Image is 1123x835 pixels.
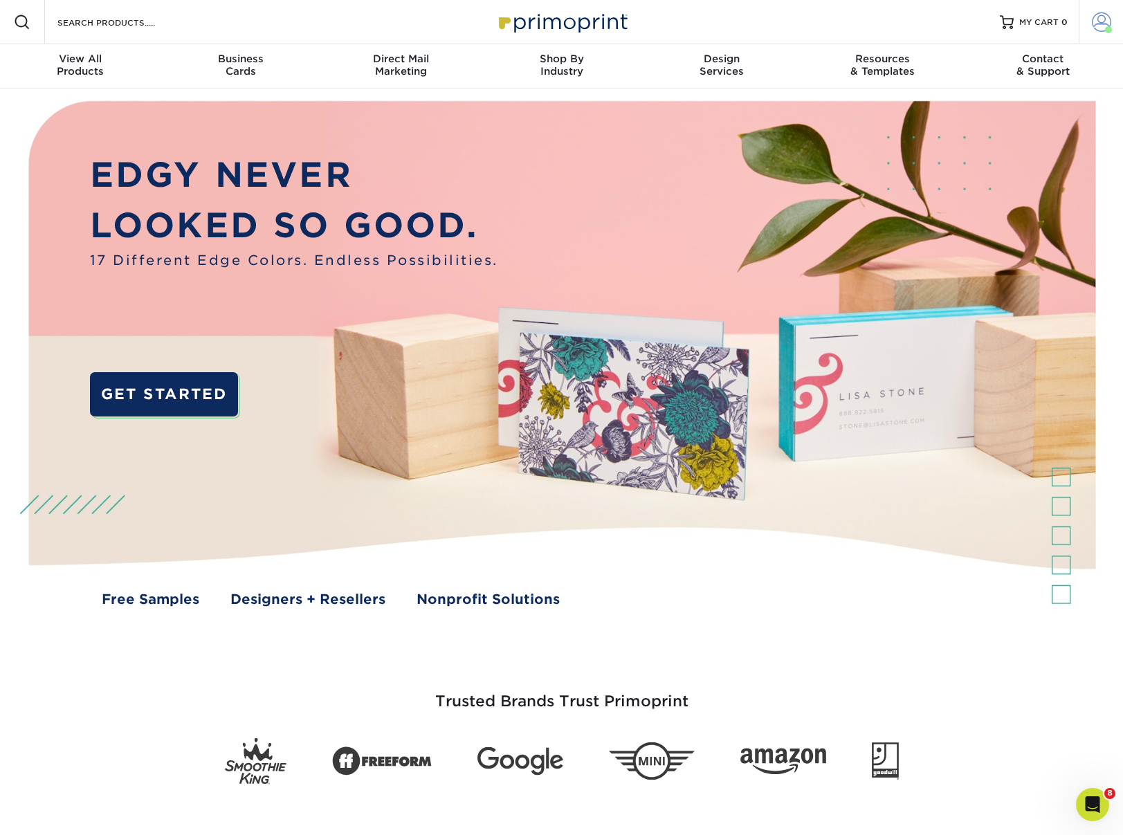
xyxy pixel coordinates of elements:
[872,742,899,780] img: Goodwill
[493,7,631,37] img: Primoprint
[90,250,498,270] span: 17 Different Edge Colors. Endless Possibilities.
[609,742,695,780] img: Mini
[161,53,321,65] span: Business
[1076,788,1109,821] iframe: Intercom live chat
[90,149,498,200] p: EDGY NEVER
[482,53,642,77] div: Industry
[332,739,432,783] img: Freeform
[102,589,199,609] a: Free Samples
[417,589,560,609] a: Nonprofit Solutions
[962,53,1123,65] span: Contact
[225,738,286,784] img: Smoothie King
[321,53,482,65] span: Direct Mail
[641,44,802,89] a: DesignServices
[962,53,1123,77] div: & Support
[1104,788,1115,799] span: 8
[321,53,482,77] div: Marketing
[802,53,962,65] span: Resources
[802,44,962,89] a: Resources& Templates
[90,200,498,250] p: LOOKED SO GOOD.
[56,14,191,30] input: SEARCH PRODUCTS.....
[482,44,642,89] a: Shop ByIndustry
[161,53,321,77] div: Cards
[482,53,642,65] span: Shop By
[157,659,967,727] h3: Trusted Brands Trust Primoprint
[230,589,385,609] a: Designers + Resellers
[477,747,563,776] img: Google
[1061,17,1068,27] span: 0
[641,53,802,77] div: Services
[802,53,962,77] div: & Templates
[1019,17,1059,28] span: MY CART
[740,749,826,775] img: Amazon
[161,44,321,89] a: BusinessCards
[641,53,802,65] span: Design
[962,44,1123,89] a: Contact& Support
[90,372,239,416] a: GET STARTED
[321,44,482,89] a: Direct MailMarketing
